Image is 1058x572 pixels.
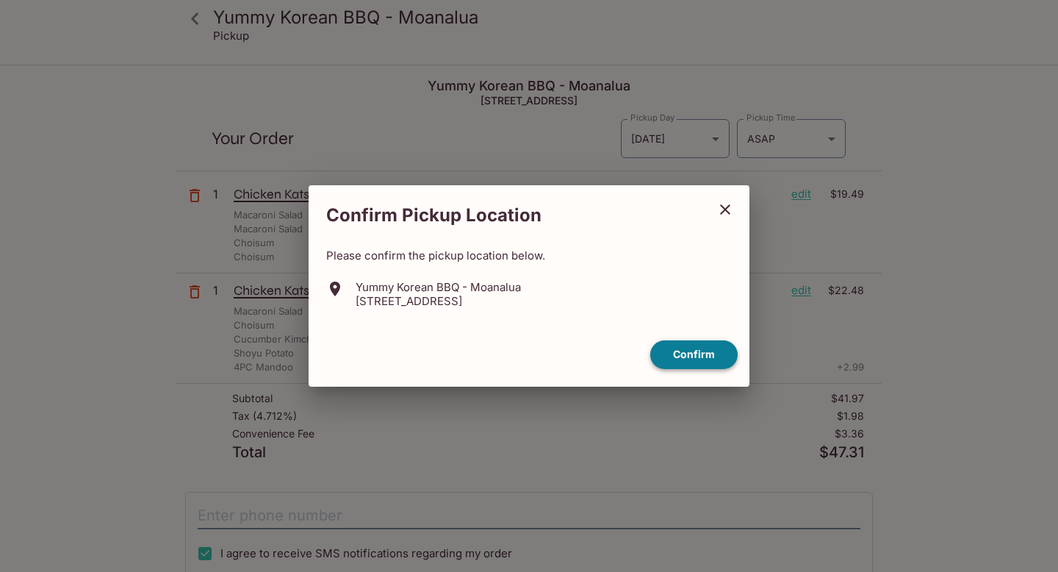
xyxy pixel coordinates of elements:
button: confirm [650,340,738,369]
p: Please confirm the pickup location below. [326,249,732,262]
button: close [707,191,744,228]
p: [STREET_ADDRESS] [356,294,521,308]
p: Yummy Korean BBQ - Moanalua [356,280,521,294]
h2: Confirm Pickup Location [309,197,707,234]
